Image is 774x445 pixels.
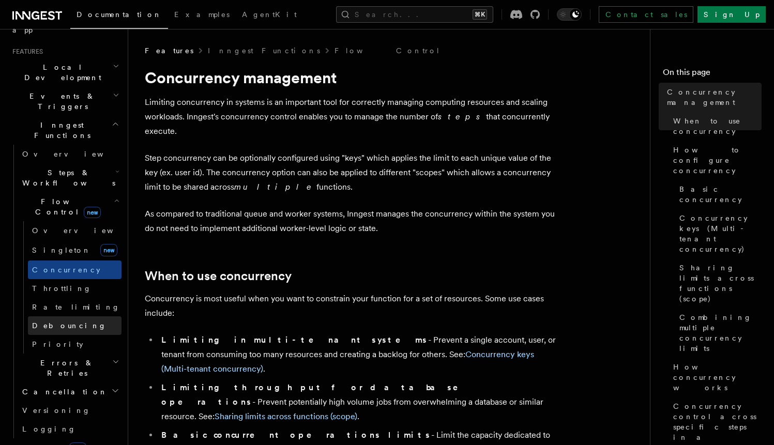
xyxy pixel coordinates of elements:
a: Inngest Functions [208,45,320,56]
em: multiple [234,182,316,192]
a: How concurrency works [669,358,762,397]
span: Throttling [32,284,92,293]
strong: Limiting in multi-tenant systems [161,335,428,345]
a: When to use concurrency [145,269,292,283]
a: Sharing limits across functions (scope) [675,258,762,308]
a: Overview [28,221,122,240]
span: Features [145,45,193,56]
p: Concurrency is most useful when you want to constrain your function for a set of resources. Some ... [145,291,558,320]
span: Rate limiting [32,303,120,311]
span: new [84,207,101,218]
a: Rate limiting [28,298,122,316]
p: Limiting concurrency in systems is an important tool for correctly managing computing resources a... [145,95,558,139]
span: Events & Triggers [8,91,113,112]
span: Errors & Retries [18,358,112,378]
li: - Prevent potentially high volume jobs from overwhelming a database or similar resource. See: . [158,380,558,424]
span: Cancellation [18,387,108,397]
button: Search...⌘K [336,6,493,23]
a: Concurrency keys (Multi-tenant concurrency) [675,209,762,258]
a: How to configure concurrency [669,141,762,180]
h4: On this page [663,66,762,83]
button: Events & Triggers [8,87,122,116]
a: Sign Up [697,6,766,23]
span: Concurrency [32,266,100,274]
span: How concurrency works [673,362,762,393]
span: Overview [32,226,139,235]
a: Concurrency management [663,83,762,112]
span: Logging [22,425,76,433]
span: Documentation [77,10,162,19]
span: When to use concurrency [673,116,762,136]
span: Basic concurrency [679,184,762,205]
div: Flow Controlnew [18,221,122,354]
a: Basic concurrency [675,180,762,209]
a: Documentation [70,3,168,29]
a: When to use concurrency [669,112,762,141]
div: Inngest Functions [8,145,122,438]
button: Inngest Functions [8,116,122,145]
button: Steps & Workflows [18,163,122,192]
button: Flow Controlnew [18,192,122,221]
p: As compared to traditional queue and worker systems, Inngest manages the concurrency within the s... [145,207,558,236]
h1: Concurrency management [145,68,558,87]
kbd: ⌘K [473,9,487,20]
li: - Prevent a single account, user, or tenant from consuming too many resources and creating a back... [158,333,558,376]
span: Concurrency keys (Multi-tenant concurrency) [679,213,762,254]
span: Examples [174,10,230,19]
span: Local Development [8,62,113,83]
strong: Limiting throughput for database operations [161,382,473,407]
a: Priority [28,335,122,354]
a: Logging [18,420,122,438]
span: Sharing limits across functions (scope) [679,263,762,304]
a: Contact sales [599,6,693,23]
a: AgentKit [236,3,303,28]
a: Throttling [28,279,122,298]
span: Singleton [32,246,91,254]
span: Steps & Workflows [18,167,115,188]
a: Sharing limits across functions (scope) [215,411,357,421]
a: Overview [18,145,122,163]
a: Singletonnew [28,240,122,260]
span: Features [8,48,43,56]
a: Concurrency [28,260,122,279]
span: Flow Control [18,196,114,217]
button: Toggle dark mode [557,8,582,21]
button: Local Development [8,58,122,87]
span: Debouncing [32,321,107,330]
a: Debouncing [28,316,122,335]
strong: Basic concurrent operations limits [161,430,431,440]
p: Step concurrency can be optionally configured using "keys" which applies the limit to each unique... [145,151,558,194]
a: Versioning [18,401,122,420]
a: Combining multiple concurrency limits [675,308,762,358]
span: AgentKit [242,10,297,19]
span: How to configure concurrency [673,145,762,176]
span: Combining multiple concurrency limits [679,312,762,354]
a: Examples [168,3,236,28]
span: Concurrency management [667,87,762,108]
span: new [100,244,117,256]
em: steps [438,112,486,121]
button: Cancellation [18,382,122,401]
span: Priority [32,340,83,348]
span: Overview [22,150,129,158]
span: Versioning [22,406,90,415]
a: Flow Control [335,45,441,56]
button: Errors & Retries [18,354,122,382]
span: Inngest Functions [8,120,112,141]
